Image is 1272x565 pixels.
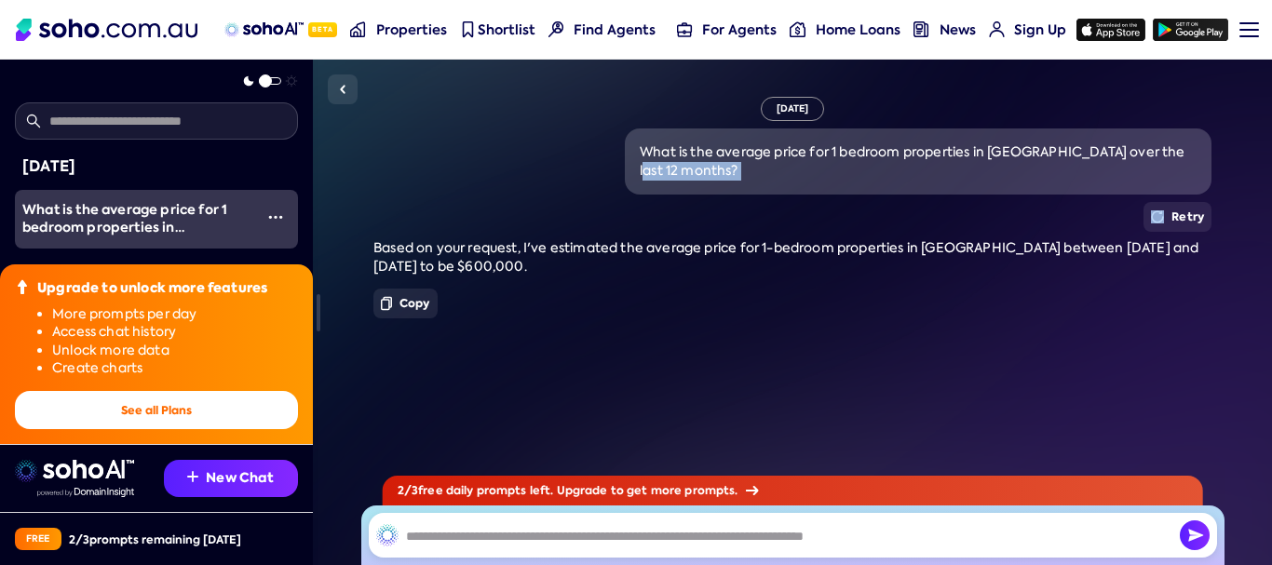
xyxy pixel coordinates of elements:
li: Create charts [52,359,298,378]
button: Send [1180,520,1210,550]
img: google-play icon [1153,19,1228,41]
span: What is the average price for 1 bedroom properties in [GEOGRAPHIC_DATA] over the last 12 months? [22,200,227,274]
img: app-store icon [1076,19,1145,41]
span: Sign Up [1014,20,1066,39]
img: Arrow icon [746,486,759,495]
span: Shortlist [478,20,535,39]
img: Find agents icon [548,21,564,37]
img: for-agents-nav icon [677,21,693,37]
img: Upgrade icon [15,279,30,294]
li: More prompts per day [52,305,298,324]
div: 2 / 3 free daily prompts left. Upgrade to get more prompts. [383,476,1203,505]
span: Properties [376,20,447,39]
img: Sidebar toggle icon [332,78,354,101]
button: Copy [373,289,438,318]
img: Soho Logo [16,19,197,41]
img: Copy icon [381,296,392,311]
img: properties-nav icon [350,21,366,37]
img: Retry icon [1151,210,1164,223]
img: sohoAI logo [224,22,304,37]
a: What is the average price for 1 bedroom properties in [GEOGRAPHIC_DATA] over the last 12 months? [15,190,253,249]
button: See all Plans [15,391,298,429]
span: Beta [308,22,337,37]
div: Free [15,528,61,550]
li: Unlock more data [52,342,298,360]
button: Retry [1143,202,1211,232]
img: shortlist-nav icon [460,21,476,37]
div: [DATE] [761,97,825,121]
div: Upgrade to unlock more features [37,279,267,298]
img: sohoai logo [15,460,134,482]
img: SohoAI logo black [376,524,399,546]
span: Home Loans [816,20,900,39]
span: For Agents [702,20,777,39]
img: news-nav icon [913,21,929,37]
span: Based on your request, I've estimated the average price for 1-bedroom properties in [GEOGRAPHIC_D... [373,239,1198,275]
img: Send icon [1180,520,1210,550]
img: Data provided by Domain Insight [37,488,134,497]
span: Find Agents [574,20,656,39]
button: New Chat [164,460,298,497]
div: 2 / 3 prompts remaining [DATE] [69,531,241,547]
img: More icon [268,209,283,224]
img: for-agents-nav icon [989,21,1005,37]
div: What is the average price for 1 bedroom properties in [GEOGRAPHIC_DATA] over the last 12 months? [640,143,1197,180]
span: News [940,20,976,39]
li: Access chat history [52,323,298,342]
div: [DATE] [22,155,291,179]
img: for-agents-nav icon [790,21,805,37]
img: Recommendation icon [187,471,198,482]
div: What is the average price for 1 bedroom properties in Cairns City over the last 12 months? [22,201,253,237]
